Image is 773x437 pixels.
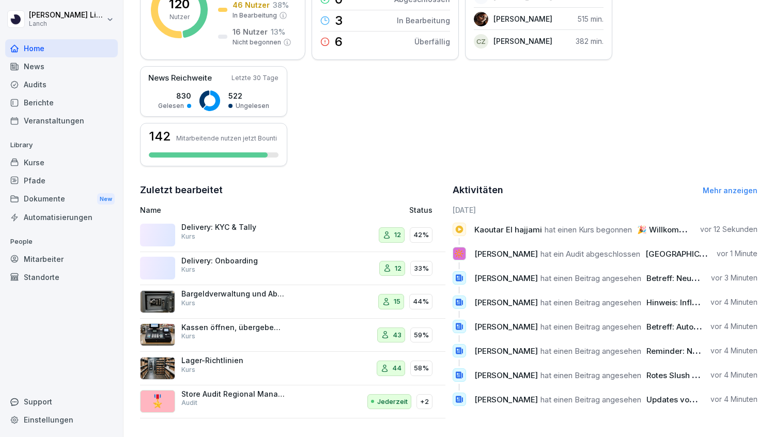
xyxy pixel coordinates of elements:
[540,346,641,356] span: hat einen Beitrag angesehen
[392,363,401,373] p: 44
[140,357,175,380] img: g9g0z14z6r0gwnvoxvhir8sm.png
[236,101,269,111] p: Ungelesen
[414,36,450,47] p: Überfällig
[231,73,279,83] p: Letzte 30 Tage
[140,385,445,419] a: 🎖️Store Audit Regional Management [GEOGRAPHIC_DATA]AuditJederzeit+2
[5,112,118,130] a: Veranstaltungen
[140,252,445,286] a: Delivery: OnboardingKurs1233%
[710,370,757,380] p: vor 4 Minuten
[181,223,285,232] p: Delivery: KYC & Tally
[140,323,175,346] img: h81973bi7xjfk70fncdre0go.png
[181,323,285,332] p: Kassen öffnen, übergeben & schließen
[710,346,757,356] p: vor 4 Minuten
[233,26,268,37] p: 16 Nutzer
[578,13,604,24] p: 515 min.
[474,12,488,26] img: lbqg5rbd359cn7pzouma6c8b.png
[5,137,118,153] p: Library
[169,12,190,22] p: Nutzer
[700,224,757,235] p: vor 12 Sekunden
[545,225,632,235] span: hat einen Kurs begonnen
[710,297,757,307] p: vor 4 Minuten
[181,289,285,299] p: Bargeldverwaltung und Abholung
[474,34,488,49] div: CZ
[409,205,432,215] p: Status
[233,11,277,20] p: In Bearbeitung
[5,75,118,93] a: Audits
[540,322,641,332] span: hat einen Beitrag angesehen
[393,330,401,340] p: 43
[5,208,118,226] a: Automatisierungen
[493,36,552,46] p: [PERSON_NAME]
[717,248,757,259] p: vor 1 Minute
[140,290,175,313] img: th9trzu144u9p3red8ow6id8.png
[453,205,758,215] h6: [DATE]
[140,319,445,352] a: Kassen öffnen, übergeben & schließenKurs4359%
[29,20,104,27] p: Lanch
[703,186,757,195] a: Mehr anzeigen
[394,296,400,307] p: 15
[395,263,401,274] p: 12
[645,249,761,259] span: [GEOGRAPHIC_DATA]: Opening
[335,14,343,27] p: 3
[474,249,538,259] span: [PERSON_NAME]
[5,190,118,209] div: Dokumente
[97,193,115,205] div: New
[5,153,118,171] a: Kurse
[29,11,104,20] p: [PERSON_NAME] Link
[5,233,118,250] p: People
[5,250,118,268] a: Mitarbeiter
[5,268,118,286] a: Standorte
[637,225,737,235] span: 🎉 Willkommen bei Bounti!
[413,296,429,307] p: 44%
[5,393,118,411] div: Support
[233,38,281,47] p: Nicht begonnen
[140,218,445,252] a: Delivery: KYC & TallyKurs1242%
[5,411,118,429] a: Einstellungen
[158,101,184,111] p: Gelesen
[710,394,757,404] p: vor 4 Minuten
[493,13,552,24] p: [PERSON_NAME]
[149,130,171,143] h3: 142
[540,370,641,380] span: hat einen Beitrag angesehen
[454,246,464,261] p: 🔆
[5,93,118,112] a: Berichte
[181,256,285,266] p: Delivery: Onboarding
[5,171,118,190] a: Pfade
[181,299,195,308] p: Kurs
[140,205,327,215] p: Name
[181,332,195,341] p: Kurs
[140,183,445,197] h2: Zuletzt bearbeitet
[228,90,269,101] p: 522
[420,397,429,407] p: +2
[474,395,538,404] span: [PERSON_NAME]
[474,322,538,332] span: [PERSON_NAME]
[474,346,538,356] span: [PERSON_NAME]
[474,225,542,235] span: Kaoutar El hajjami
[150,392,165,411] p: 🎖️
[414,330,429,340] p: 59%
[158,90,191,101] p: 830
[474,273,538,283] span: [PERSON_NAME]
[271,26,285,37] p: 13 %
[413,230,429,240] p: 42%
[148,72,212,84] p: News Reichweite
[181,365,195,374] p: Kurs
[181,356,285,365] p: Lager-Richtlinien
[5,190,118,209] a: DokumenteNew
[181,232,195,241] p: Kurs
[181,389,285,399] p: Store Audit Regional Management [GEOGRAPHIC_DATA]
[140,285,445,319] a: Bargeldverwaltung und AbholungKurs1544%
[5,39,118,57] div: Home
[377,397,408,407] p: Jederzeit
[394,230,401,240] p: 12
[474,298,538,307] span: [PERSON_NAME]
[397,15,450,26] p: In Bearbeitung
[5,57,118,75] a: News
